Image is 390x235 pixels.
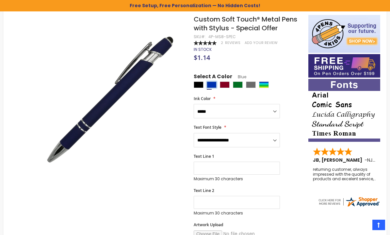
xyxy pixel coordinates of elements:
span: Text Line 1 [194,154,214,159]
span: Ink Color [194,96,211,101]
div: 4P-MS8-SPEC [208,34,236,39]
span: Custom Soft Touch® Metal Pens with Stylus - Special Offer [194,15,297,33]
span: 2 [221,40,223,45]
span: $1.14 [194,53,210,62]
p: Maximum 30 characters [194,211,280,216]
div: 100% [194,41,217,45]
div: returning customer, always impressed with the quality of products and excelent service, will retu... [313,167,376,181]
span: Artwork Upload [194,222,223,228]
span: Reviews [225,40,240,45]
div: Green [233,81,243,88]
strong: SKU [194,34,206,39]
img: Free shipping on orders over $199 [308,54,380,78]
span: NJ [367,157,375,163]
span: Select A Color [194,73,232,82]
img: 4pens.com widget logo [317,196,380,208]
div: Availability [194,47,212,52]
div: Blue [207,81,217,88]
img: font-personalization-examples [308,79,380,142]
p: Maximum 30 characters [194,176,280,182]
a: 2 Reviews [221,40,241,45]
a: 4pens.com certificate URL [317,203,380,209]
iframe: Google Customer Reviews [336,217,390,235]
div: Burgundy [220,81,230,88]
img: regal_rubber_blue_n_3_1_3.jpg [37,24,185,172]
span: Blue [232,74,246,80]
span: JB, [PERSON_NAME] [313,157,365,163]
div: Assorted [259,81,269,88]
img: 4pens 4 kids [308,15,380,53]
span: In stock [194,47,212,52]
div: Grey [246,81,256,88]
a: Add Your Review [245,40,278,45]
span: Text Line 2 [194,188,214,193]
div: Black [194,81,203,88]
span: Text Font Style [194,125,221,130]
